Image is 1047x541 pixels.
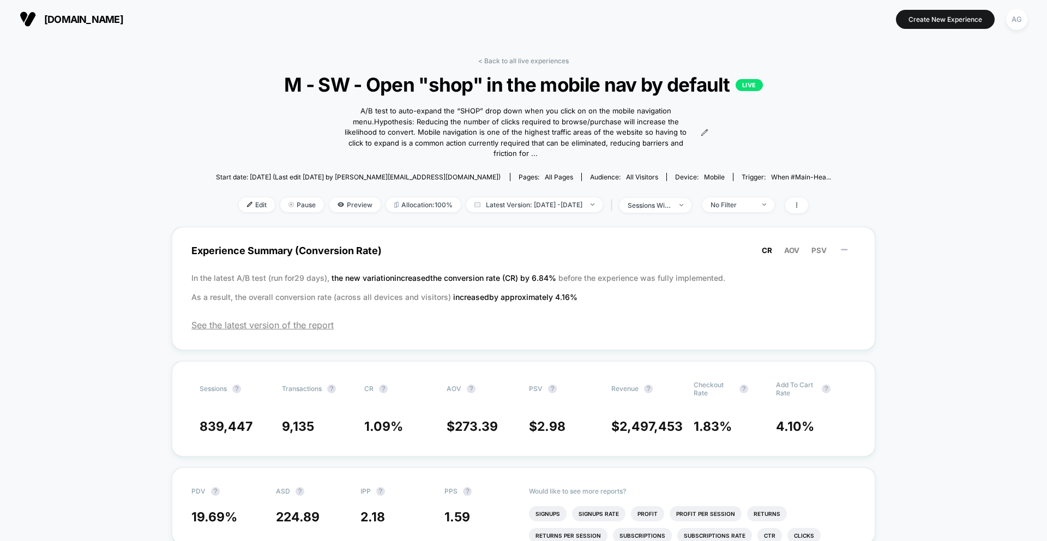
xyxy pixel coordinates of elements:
span: the new variation increased the conversion rate (CR) by 6.84 % [332,273,558,282]
span: 2.98 [537,419,565,434]
span: Preview [329,197,381,212]
span: PSV [529,384,543,393]
button: ? [822,384,831,393]
span: IPP [360,487,371,495]
span: AOV [447,384,461,393]
span: Device: [666,173,733,181]
span: AOV [784,246,799,255]
span: PSV [811,246,827,255]
span: 4.10 % [776,419,814,434]
p: In the latest A/B test (run for 29 days), before the experience was fully implemented. As a resul... [191,268,856,306]
span: Experience Summary (Conversion Rate) [191,238,856,263]
span: $ [529,419,565,434]
span: Revenue [611,384,639,393]
img: end [762,203,766,206]
button: ? [644,384,653,393]
span: $ [447,419,498,434]
button: Create New Experience [896,10,995,29]
div: Trigger: [742,173,831,181]
p: Would like to see more reports? [529,487,856,495]
li: Signups [529,506,567,521]
span: all pages [545,173,573,181]
span: 2,497,453 [619,419,683,434]
span: Transactions [282,384,322,393]
button: ? [376,487,385,496]
img: end [679,204,683,206]
span: 1.83 % [694,419,732,434]
span: 19.69 % [191,509,237,525]
p: LIVE [736,79,763,91]
span: $ [611,419,683,434]
button: ? [463,487,472,496]
li: Returns [747,506,787,521]
span: CR [364,384,374,393]
span: ASD [276,487,290,495]
button: ? [211,487,220,496]
span: CR [762,246,772,255]
span: 1.59 [444,509,470,525]
span: Start date: [DATE] (Last edit [DATE] by [PERSON_NAME][EMAIL_ADDRESS][DOMAIN_NAME]) [216,173,501,181]
span: [DOMAIN_NAME] [44,14,123,25]
img: end [288,202,294,207]
button: ? [232,384,241,393]
button: ? [739,384,748,393]
span: Sessions [200,384,227,393]
div: sessions with impression [628,201,671,209]
span: 224.89 [276,509,320,525]
span: Allocation: 100% [386,197,461,212]
span: M - SW - Open "shop" in the mobile nav by default [246,73,801,96]
span: mobile [704,173,725,181]
span: PDV [191,487,206,495]
span: Add To Cart Rate [776,381,816,397]
button: AG [1003,8,1031,31]
button: ? [548,384,557,393]
span: A/B test to auto-expand the “SHOP” drop down when you click on on the mobile navigation menu.Hypo... [339,106,692,159]
div: Pages: [519,173,573,181]
button: ? [379,384,388,393]
button: [DOMAIN_NAME] [16,10,127,28]
li: Profit Per Session [670,506,742,521]
span: See the latest version of the report [191,320,856,330]
button: ? [327,384,336,393]
span: Latest Version: [DATE] - [DATE] [466,197,603,212]
li: Signups Rate [572,506,625,521]
span: 1.09 % [364,419,403,434]
button: AOV [781,245,803,255]
span: 273.39 [455,419,498,434]
img: calendar [474,202,480,207]
li: Profit [631,506,664,521]
img: edit [247,202,252,207]
button: PSV [808,245,830,255]
span: Checkout Rate [694,381,734,397]
button: ? [296,487,304,496]
span: | [608,197,619,213]
span: PPS [444,487,458,495]
span: Pause [280,197,324,212]
span: 839,447 [200,419,252,434]
div: AG [1006,9,1027,30]
button: CR [759,245,775,255]
span: 9,135 [282,419,314,434]
div: Audience: [590,173,658,181]
span: All Visitors [626,173,658,181]
div: No Filter [711,201,754,209]
span: 2.18 [360,509,385,525]
span: When #main-hea... [771,173,831,181]
img: end [591,203,594,206]
span: Edit [239,197,275,212]
button: ? [467,384,476,393]
a: < Back to all live experiences [478,57,569,65]
img: rebalance [394,202,399,208]
span: increased by approximately 4.16 % [453,292,577,302]
img: Visually logo [20,11,36,27]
